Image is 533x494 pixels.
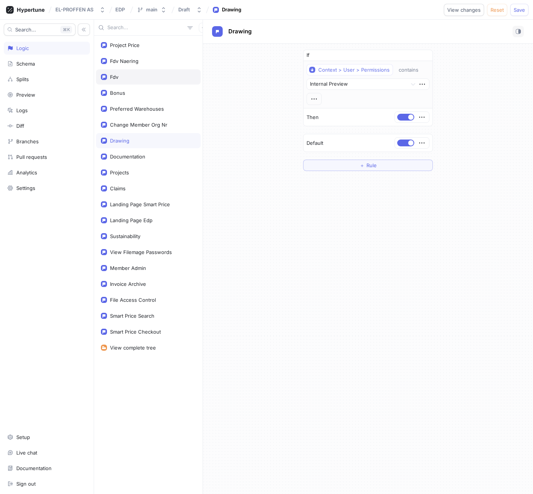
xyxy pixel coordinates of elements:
[110,185,126,191] div: Claims
[16,450,37,456] div: Live chat
[107,24,184,31] input: Search...
[4,462,90,475] a: Documentation
[318,67,390,73] div: Context > User > Permissions
[444,4,484,16] button: View changes
[110,281,146,287] div: Invoice Archive
[16,185,35,191] div: Settings
[307,64,393,75] button: Context > User > Permissions
[514,8,525,12] span: Save
[16,154,47,160] div: Pull requests
[110,138,129,144] div: Drawing
[175,3,205,16] button: Draft
[178,6,190,13] div: Draft
[55,6,93,13] div: EL-PROFFEN AS
[110,313,154,319] div: Smart Price Search
[16,76,29,82] div: Splits
[307,114,319,121] p: Then
[110,90,125,96] div: Bonus
[366,163,377,168] span: Rule
[16,61,35,67] div: Schema
[110,74,118,80] div: Fdv
[399,67,418,73] div: contains
[303,160,433,171] button: ＋Rule
[52,3,108,16] button: EL-PROFFEN AS
[16,138,39,144] div: Branches
[222,6,241,14] div: Drawing
[110,217,153,223] div: Landing Page Edp
[487,4,507,16] button: Reset
[307,140,323,147] p: Default
[16,92,35,98] div: Preview
[228,28,252,35] span: Drawing
[447,8,481,12] span: View changes
[134,3,170,16] button: main
[110,154,145,160] div: Documentation
[110,249,172,255] div: View Filemage Passwords
[110,265,146,271] div: Member Admin
[307,52,310,59] p: If
[110,106,164,112] div: Preferred Warehouses
[4,24,75,36] button: Search...K
[110,329,161,335] div: Smart Price Checkout
[16,169,37,176] div: Analytics
[110,233,140,239] div: Sustainability
[110,201,170,207] div: Landing Page Smart Price
[16,481,36,487] div: Sign out
[510,4,528,16] button: Save
[16,465,52,471] div: Documentation
[395,64,429,75] button: contains
[110,345,156,351] div: View complete tree
[110,169,129,176] div: Projects
[110,58,138,64] div: Fdv Naering
[16,434,30,440] div: Setup
[110,122,167,128] div: Change Member Org Nr
[16,123,24,129] div: Diff
[110,42,140,48] div: Project Price
[60,26,72,33] div: K
[15,27,36,32] span: Search...
[16,107,28,113] div: Logs
[360,163,365,168] span: ＋
[110,297,156,303] div: File Access Control
[491,8,504,12] span: Reset
[16,45,29,51] div: Logic
[115,7,125,12] span: EDP
[146,6,157,13] div: main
